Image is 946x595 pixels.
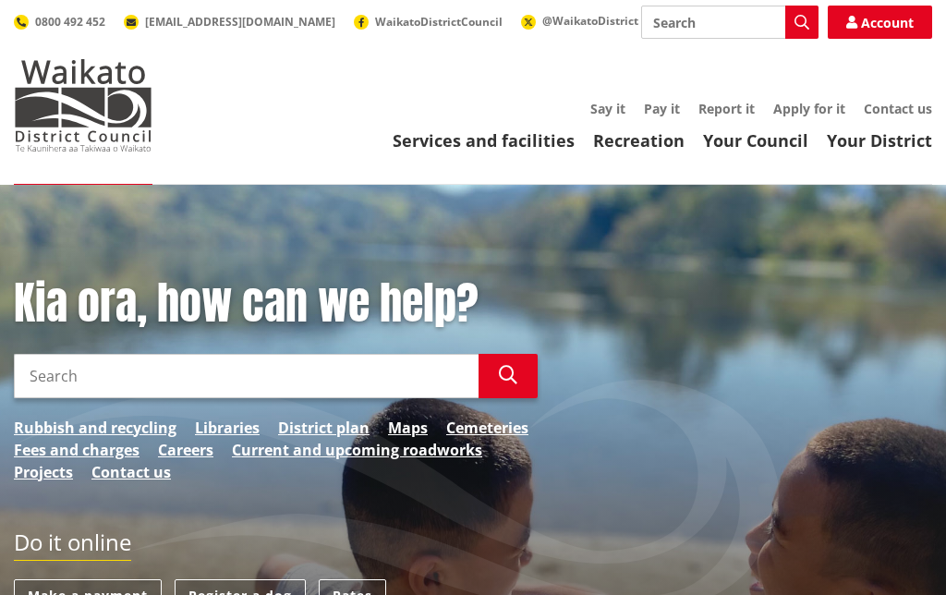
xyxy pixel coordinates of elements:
a: Libraries [195,417,260,439]
a: Rubbish and recycling [14,417,176,439]
span: @WaikatoDistrict [542,13,638,29]
span: WaikatoDistrictCouncil [375,14,503,30]
h1: Kia ora, how can we help? [14,277,538,331]
a: Maps [388,417,428,439]
a: Pay it [644,100,680,117]
h2: Do it online [14,529,131,562]
a: Fees and charges [14,439,139,461]
a: Cemeteries [446,417,528,439]
input: Search input [14,354,479,398]
a: Careers [158,439,213,461]
a: 0800 492 452 [14,14,105,30]
a: Report it [698,100,755,117]
a: District plan [278,417,370,439]
input: Search input [641,6,819,39]
img: Waikato District Council - Te Kaunihera aa Takiwaa o Waikato [14,59,152,152]
a: Recreation [593,129,685,152]
span: [EMAIL_ADDRESS][DOMAIN_NAME] [145,14,335,30]
a: Services and facilities [393,129,575,152]
a: Projects [14,461,73,483]
a: Contact us [864,100,932,117]
a: Say it [590,100,625,117]
span: 0800 492 452 [35,14,105,30]
a: Account [828,6,932,39]
a: @WaikatoDistrict [521,13,638,29]
a: Current and upcoming roadworks [232,439,482,461]
a: Apply for it [773,100,845,117]
a: [EMAIL_ADDRESS][DOMAIN_NAME] [124,14,335,30]
a: Your District [827,129,932,152]
a: Contact us [91,461,171,483]
a: Your Council [703,129,808,152]
a: WaikatoDistrictCouncil [354,14,503,30]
